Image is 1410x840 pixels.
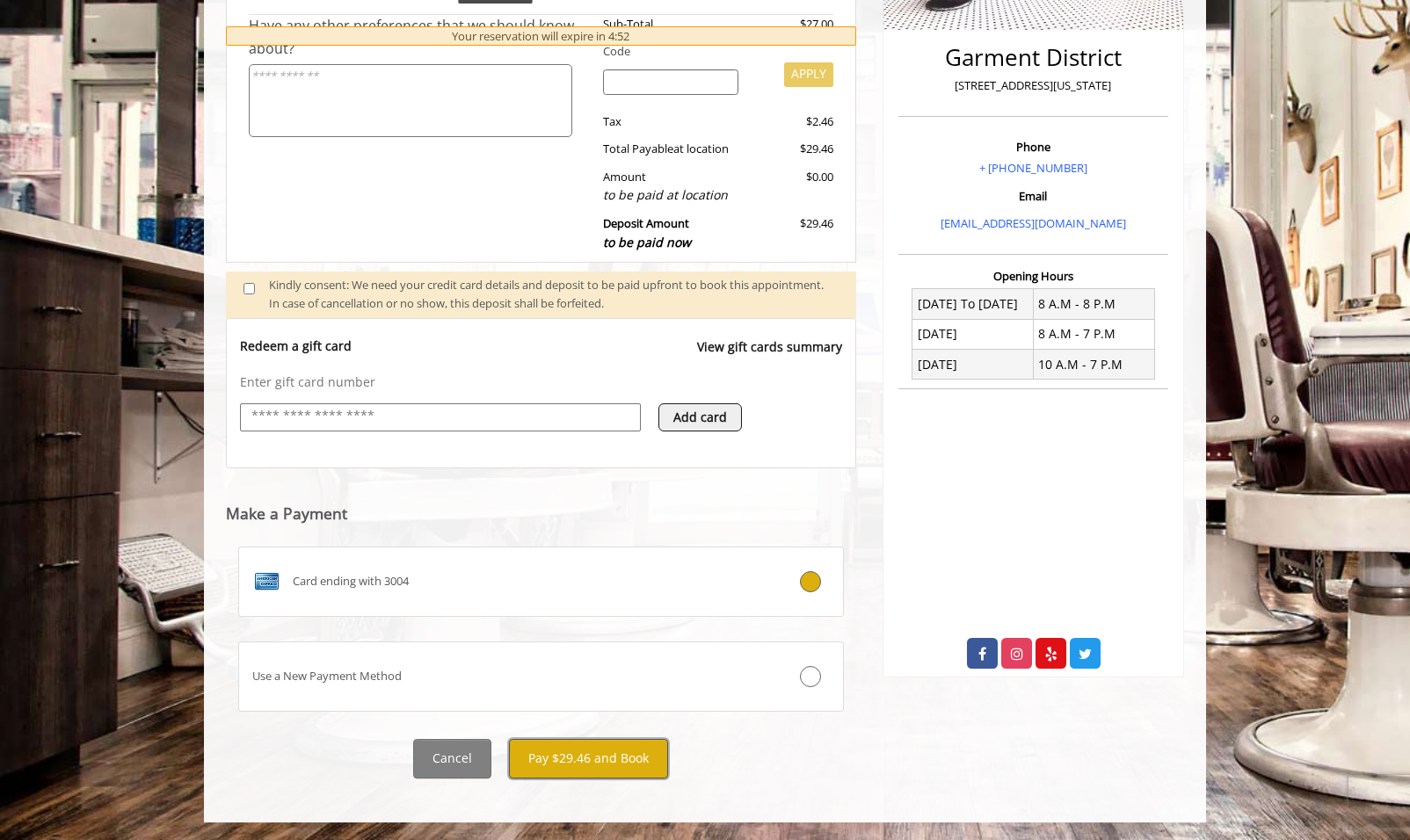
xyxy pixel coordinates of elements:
span: Card ending with 3004 [293,572,409,590]
td: 8 A.M - 8 P.M [1033,289,1154,319]
div: $29.46 [752,214,832,252]
a: + [PHONE_NUMBER] [979,160,1087,176]
img: AMEX [252,568,280,596]
td: 10 A.M - 7 P.M [1033,350,1154,380]
button: Add card [658,403,742,431]
h3: Opening Hours [898,270,1168,282]
div: Code [590,42,833,61]
div: Amount [590,168,752,206]
label: Use a New Payment Method [238,641,844,712]
a: [EMAIL_ADDRESS][DOMAIN_NAME] [941,215,1126,231]
div: $29.46 [752,140,832,158]
h2: Garment District [903,45,1164,70]
div: to be paid at location [603,185,739,205]
div: Use a New Payment Method [239,667,742,685]
div: Kindly consent: We need your credit card details and deposit to be paid upfront to book this appo... [269,276,839,313]
label: Make a Payment [226,505,347,522]
div: Total Payable [590,140,752,158]
td: [DATE] [912,350,1034,380]
a: View gift cards summary [697,337,842,373]
p: [STREET_ADDRESS][US_STATE] [903,76,1164,95]
span: to be paid now [603,234,691,250]
button: Pay $29.46 and Book [509,739,668,778]
td: [DATE] To [DATE] [912,289,1034,319]
div: $2.46 [752,112,832,131]
div: Sub-Total [590,15,752,33]
p: Redeem a gift card [240,337,352,355]
div: $0.00 [752,168,832,206]
div: Tax [590,112,752,131]
h3: Email [903,190,1164,202]
span: at location [673,141,729,156]
td: 8 A.M - 7 P.M [1033,319,1154,349]
button: Cancel [413,739,491,778]
td: [DATE] [912,319,1034,349]
div: $27.00 [752,15,832,33]
b: Deposit Amount [603,215,691,250]
div: Have any other preferences that we should know about? [249,15,590,60]
h3: Phone [903,141,1164,153]
button: APPLY [784,62,833,87]
p: Enter gift card number [240,373,842,391]
div: Your reservation will expire in 4:52 [226,26,856,47]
